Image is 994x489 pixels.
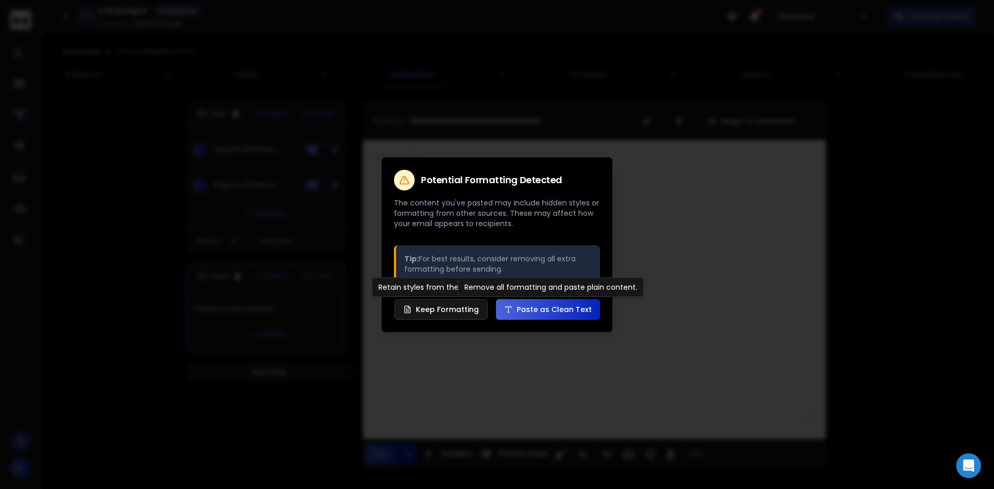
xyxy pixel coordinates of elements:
button: Paste as Clean Text [496,299,600,320]
button: Keep Formatting [394,299,488,320]
strong: Tip: [404,254,419,264]
div: Remove all formatting and paste plain content. [458,277,644,297]
div: Open Intercom Messenger [956,453,981,478]
div: Retain styles from the original source. [372,277,522,297]
h2: Potential Formatting Detected [421,175,562,185]
p: The content you've pasted may include hidden styles or formatting from other sources. These may a... [394,198,600,229]
p: For best results, consider removing all extra formatting before sending. [404,254,592,274]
